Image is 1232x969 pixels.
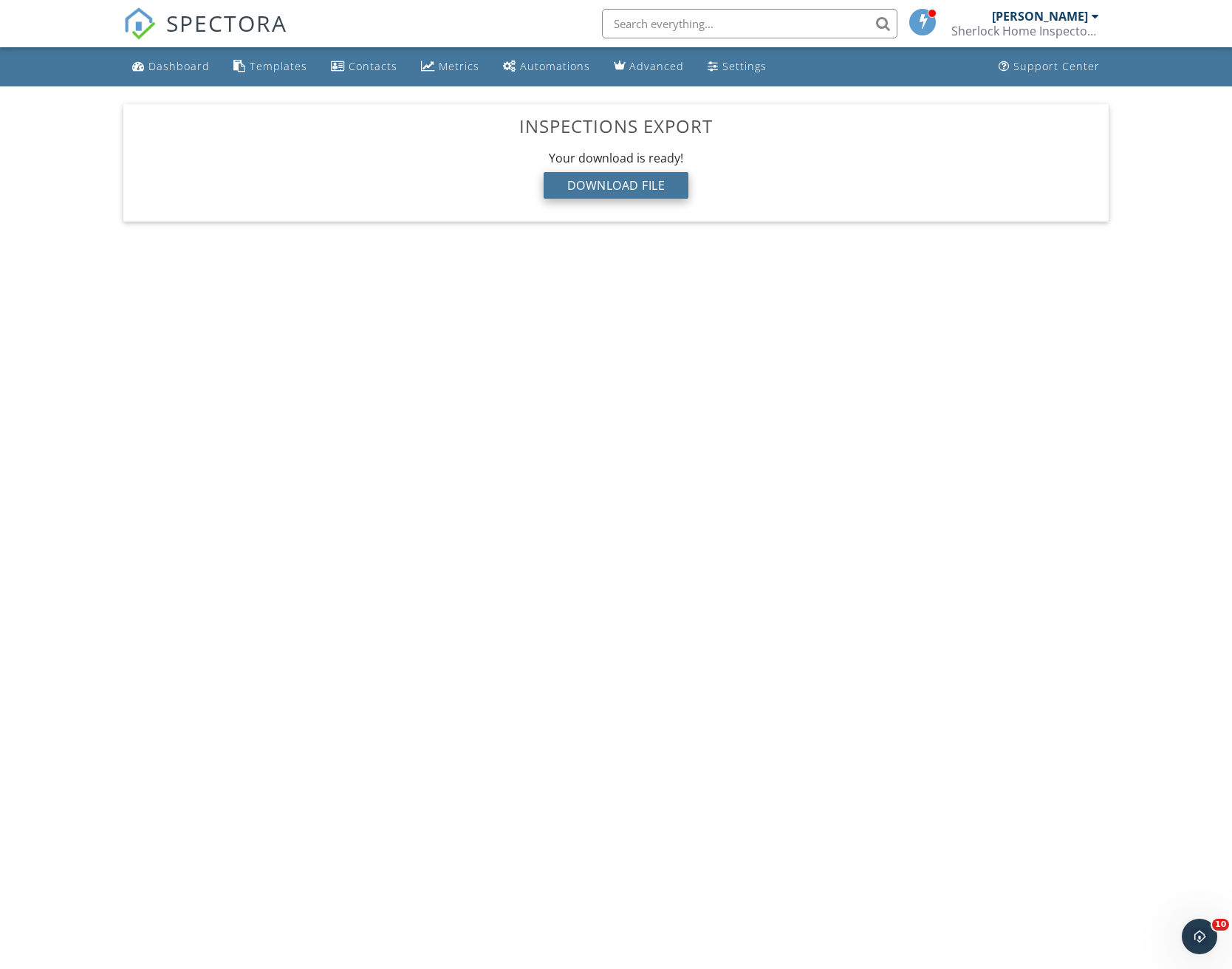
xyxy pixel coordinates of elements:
[992,9,1088,24] div: [PERSON_NAME]
[325,53,403,81] a: Contacts
[722,59,767,73] div: Settings
[148,59,210,73] div: Dashboard
[702,53,773,81] a: Settings
[135,116,1097,136] h3: Inspections Export
[497,53,596,81] a: Automations (Basic)
[629,59,684,73] div: Advanced
[250,59,307,73] div: Templates
[439,59,479,73] div: Metrics
[951,24,1099,38] div: Sherlock Home Inspector LLC
[1182,919,1217,954] iframe: Intercom live chat
[126,53,216,81] a: Dashboard
[544,172,689,199] div: Download File
[349,59,397,73] div: Contacts
[1212,919,1229,931] span: 10
[123,20,287,51] a: SPECTORA
[415,53,485,81] a: Metrics
[608,53,690,81] a: Advanced
[602,9,897,38] input: Search everything...
[166,7,287,38] span: SPECTORA
[1013,59,1100,73] div: Support Center
[520,59,590,73] div: Automations
[123,7,156,40] img: The Best Home Inspection Software - Spectora
[227,53,313,81] a: Templates
[993,53,1106,81] a: Support Center
[135,150,1097,166] div: Your download is ready!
